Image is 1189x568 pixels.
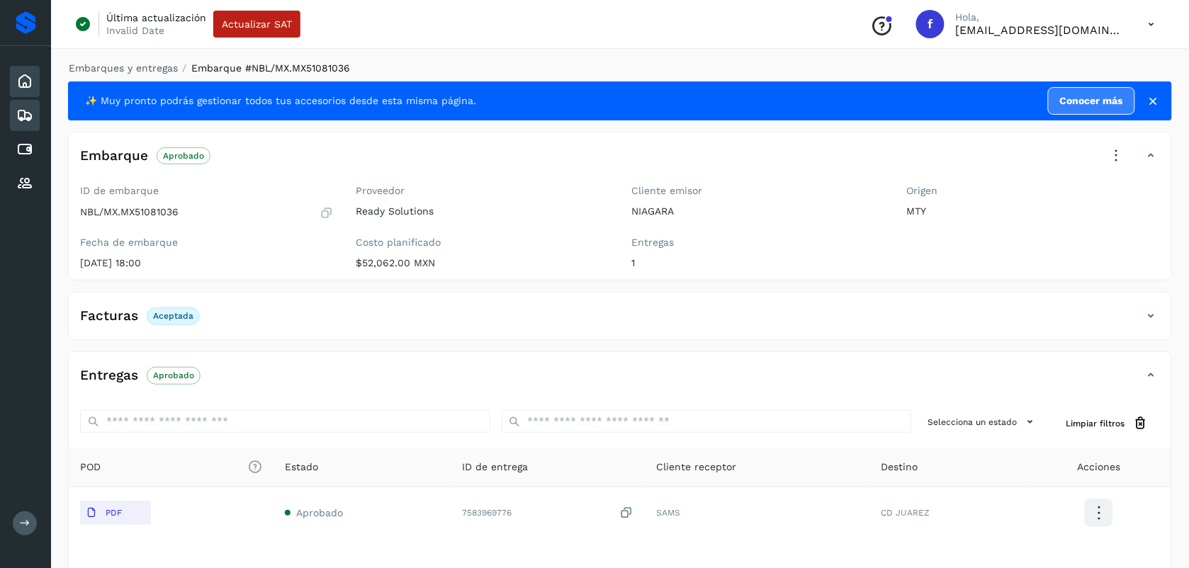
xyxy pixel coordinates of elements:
[907,205,1160,217] p: MTY
[956,11,1126,23] p: Hola,
[69,144,1171,179] div: EmbarqueAprobado
[80,148,148,164] h4: Embarque
[656,460,736,475] span: Cliente receptor
[923,410,1044,433] button: Selecciona un estado
[191,62,350,74] span: Embarque #NBL/MX.MX51081036
[68,61,1172,76] nav: breadcrumb
[645,487,870,538] td: SAMS
[85,93,476,108] span: ✨ Muy pronto podrás gestionar todos tus accesorios desde esta misma página.
[631,205,884,217] p: NIAGARA
[870,487,1027,538] td: CD JUAREZ
[106,11,206,24] p: Última actualización
[631,237,884,249] label: Entregas
[80,308,138,324] h4: Facturas
[881,460,918,475] span: Destino
[10,66,40,97] div: Inicio
[69,62,178,74] a: Embarques y entregas
[80,460,262,475] span: POD
[153,311,193,321] p: Aceptada
[296,507,343,518] span: Aprobado
[10,100,40,131] div: Embarques
[356,185,609,197] label: Proveedor
[106,24,164,37] p: Invalid Date
[462,460,528,475] span: ID de entrega
[222,19,292,29] span: Actualizar SAT
[80,257,333,269] p: [DATE] 18:00
[356,237,609,249] label: Costo planificado
[356,257,609,269] p: $52,062.00 MXN
[69,304,1171,339] div: FacturasAceptada
[1048,87,1135,115] a: Conocer más
[80,501,151,525] button: PDF
[1066,417,1125,430] span: Limpiar filtros
[153,370,194,380] p: Aprobado
[80,368,138,384] h4: Entregas
[80,185,333,197] label: ID de embarque
[631,257,884,269] p: 1
[631,185,884,197] label: Cliente emisor
[956,23,1126,37] p: fepadilla@niagarawater.com
[10,168,40,199] div: Proveedores
[356,205,609,217] p: Ready Solutions
[907,185,1160,197] label: Origen
[1078,460,1121,475] span: Acciones
[69,363,1171,399] div: EntregasAprobado
[462,506,633,521] div: 7583969776
[213,11,300,38] button: Actualizar SAT
[80,206,179,218] p: NBL/MX.MX51081036
[10,134,40,165] div: Cuentas por pagar
[163,151,204,161] p: Aprobado
[1055,410,1160,436] button: Limpiar filtros
[285,460,318,475] span: Estado
[106,508,122,518] p: PDF
[80,237,333,249] label: Fecha de embarque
